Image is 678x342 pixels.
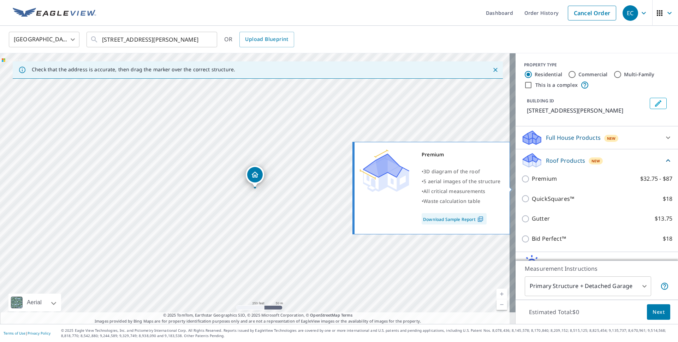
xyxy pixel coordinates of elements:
[9,30,79,49] div: [GEOGRAPHIC_DATA]
[527,106,647,115] p: [STREET_ADDRESS][PERSON_NAME]
[660,282,669,290] span: Your report will include the primary structure and a detached garage if one exists.
[525,276,651,296] div: Primary Structure + Detached Garage
[535,71,562,78] label: Residential
[624,71,655,78] label: Multi-Family
[61,328,674,338] p: © 2025 Eagle View Technologies, Inc. and Pictometry International Corp. All Rights Reserved. Repo...
[310,312,340,318] a: OpenStreetMap
[496,299,507,310] a: Current Level 17, Zoom Out
[102,30,203,49] input: Search by address or latitude-longitude
[422,213,487,224] a: Download Sample Report
[28,331,50,336] a: Privacy Policy
[623,5,638,21] div: EC
[640,174,672,183] p: $32.75 - $87
[532,214,550,223] p: Gutter
[663,234,672,243] p: $18
[535,82,578,89] label: This is a complex
[525,264,669,273] p: Measurement Instructions
[653,308,665,317] span: Next
[163,312,353,318] span: © 2025 TomTom, Earthstar Geographics SIO, © 2025 Microsoft Corporation, ©
[224,32,294,47] div: OR
[422,167,501,176] div: •
[360,150,409,192] img: Premium
[13,8,96,18] img: EV Logo
[239,32,294,47] a: Upload Blueprint
[422,150,501,160] div: Premium
[546,156,585,165] p: Roof Products
[521,152,672,169] div: Roof ProductsNew
[4,331,25,336] a: Terms of Use
[25,294,44,311] div: Aerial
[546,259,586,268] p: Solar Products
[422,176,501,186] div: •
[578,71,608,78] label: Commercial
[607,136,616,141] span: New
[423,168,480,175] span: 3D diagram of the roof
[246,166,264,187] div: Dropped pin, building 1, Residential property, 14705 Ballantyne Glen Way Charlotte, NC 28277
[663,194,672,203] p: $18
[422,186,501,196] div: •
[422,196,501,206] div: •
[532,174,557,183] p: Premium
[245,35,288,44] span: Upload Blueprint
[655,214,672,223] p: $13.75
[647,304,670,320] button: Next
[650,98,667,109] button: Edit building 1
[32,66,235,73] p: Check that the address is accurate, then drag the marker over the correct structure.
[523,304,585,320] p: Estimated Total: $0
[423,188,485,194] span: All critical measurements
[532,194,574,203] p: QuickSquares™
[521,129,672,146] div: Full House ProductsNew
[8,294,61,311] div: Aerial
[521,255,672,272] div: Solar ProductsNew
[532,234,566,243] p: Bid Perfect™
[546,133,601,142] p: Full House Products
[524,62,670,68] div: PROPERTY TYPE
[496,289,507,299] a: Current Level 17, Zoom In
[476,216,485,222] img: Pdf Icon
[527,98,554,104] p: BUILDING ID
[423,178,500,185] span: 5 aerial images of the structure
[568,6,616,20] a: Cancel Order
[591,158,600,164] span: New
[4,331,50,335] p: |
[491,65,500,74] button: Close
[423,198,480,204] span: Waste calculation table
[341,312,353,318] a: Terms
